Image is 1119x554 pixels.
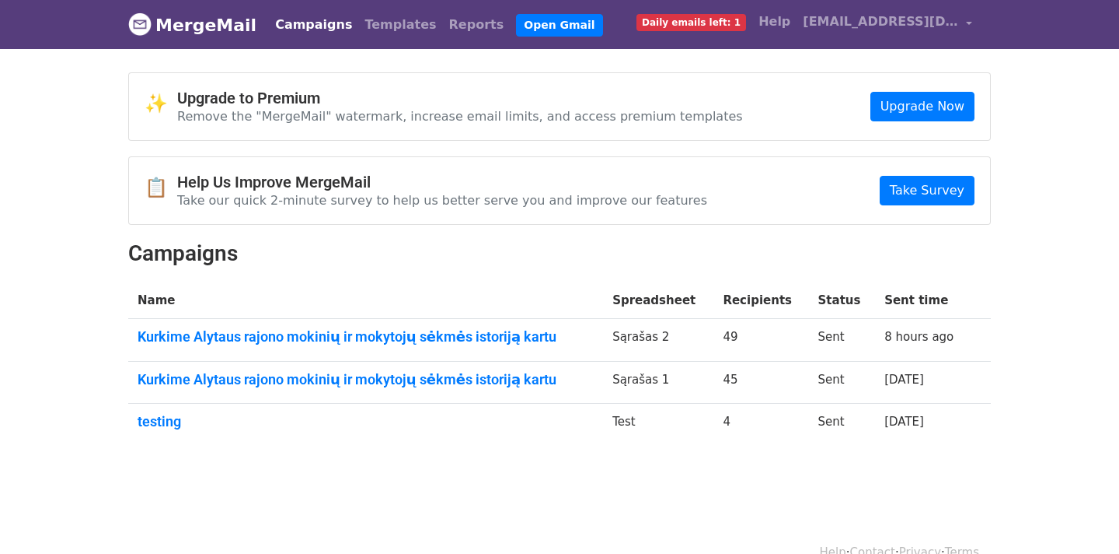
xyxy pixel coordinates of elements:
td: 45 [713,361,808,404]
img: MergeMail logo [128,12,152,36]
h4: Help Us Improve MergeMail [177,173,707,191]
p: Take our quick 2-minute survey to help us better serve you and improve our features [177,192,707,209]
span: 📋 [145,177,177,199]
span: Daily emails left: 1 [636,14,746,31]
h4: Upgrade to Premium [177,89,743,107]
a: testing [138,413,594,430]
td: Sąrašas 1 [603,361,713,404]
span: ✨ [145,93,177,115]
p: Remove the "MergeMail" watermark, increase email limits, and access premium templates [177,108,743,124]
th: Sent time [875,282,971,319]
a: Daily emails left: 1 [630,6,752,37]
span: [EMAIL_ADDRESS][DOMAIN_NAME] [803,12,958,31]
a: Campaigns [269,9,358,40]
th: Recipients [713,282,808,319]
td: Sent [809,404,876,446]
a: Take Survey [880,176,974,205]
td: Sąrašas 2 [603,319,713,362]
a: Open Gmail [516,14,602,37]
th: Status [809,282,876,319]
a: Kurkime Alytaus rajono mokinių ir mokytojų sėkmės istoriją kartu [138,371,594,388]
a: Upgrade Now [870,92,974,121]
th: Spreadsheet [603,282,713,319]
td: Test [603,404,713,446]
td: Sent [809,361,876,404]
a: [DATE] [884,373,924,387]
a: MergeMail [128,9,256,41]
a: [DATE] [884,415,924,429]
a: Kurkime Alytaus rajono mokinių ir mokytojų sėkmės istoriją kartu [138,328,594,345]
a: Help [752,6,797,37]
a: 8 hours ago [884,330,953,344]
td: 4 [713,404,808,446]
h2: Campaigns [128,240,991,267]
a: Templates [358,9,442,40]
a: [EMAIL_ADDRESS][DOMAIN_NAME] [797,6,978,43]
a: Reports [443,9,511,40]
td: Sent [809,319,876,362]
th: Name [128,282,603,319]
td: 49 [713,319,808,362]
